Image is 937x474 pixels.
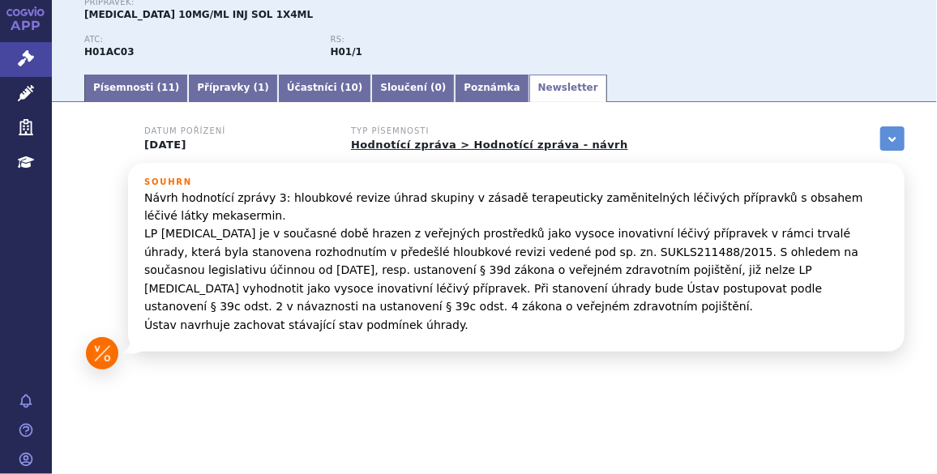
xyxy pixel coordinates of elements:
h3: Souhrn [144,177,888,187]
span: 10 [344,82,358,93]
h3: Typ písemnosti [351,126,628,136]
span: 1 [258,82,264,93]
a: zobrazit vše [880,126,905,151]
span: [MEDICAL_DATA] 10MG/ML INJ SOL 1X4ML [84,9,313,20]
p: ATC: [84,35,314,45]
p: Návrh hodnotící zprávy 3: hloubkové revize úhrad skupiny v zásadě terapeuticky zaměnitelných léči... [144,189,888,334]
p: RS: [331,35,561,45]
strong: mekasermin [331,46,362,58]
a: Účastníci (10) [278,75,372,102]
h3: Datum pořízení [144,126,331,136]
strong: MEKASERMIN [84,46,135,58]
span: 11 [161,82,175,93]
a: Poznámka [455,75,528,102]
span: 0 [435,82,442,93]
a: Hodnotící zpráva > Hodnotící zpráva - návrh [351,139,628,151]
a: Sloučení (0) [371,75,455,102]
a: Přípravky (1) [188,75,278,102]
a: Písemnosti (11) [84,75,188,102]
a: Newsletter [529,75,607,102]
p: [DATE] [144,139,331,152]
